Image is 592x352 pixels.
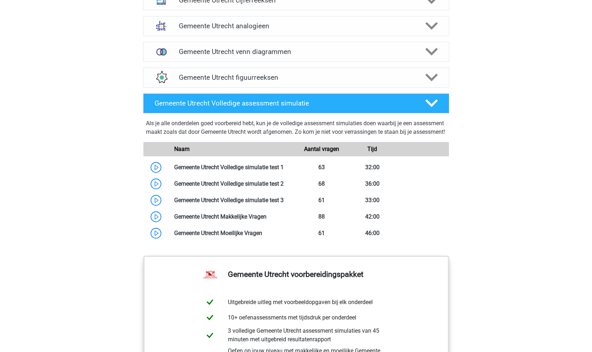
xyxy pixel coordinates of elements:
div: Gemeente Utrecht Makkelijke Vragen [169,212,296,221]
h4: Gemeente Utrecht figuurreeksen [179,73,413,82]
a: Gemeente Utrecht Volledige assessment simulatie [140,93,452,113]
div: Gemeente Utrecht Volledige simulatie test 3 [169,196,296,205]
img: analogieen [152,16,171,35]
div: Gemeente Utrecht Volledige simulatie test 2 [169,180,296,188]
h4: Gemeente Utrecht analogieen [179,22,413,30]
h4: Gemeente Utrecht venn diagrammen [179,48,413,56]
div: Als je alle onderdelen goed voorbereid hebt, kun je de volledige assessment simulaties doen waarb... [146,119,446,139]
a: venn diagrammen Gemeente Utrecht venn diagrammen [140,42,452,62]
div: Tijd [347,145,398,153]
div: Aantal vragen [296,145,347,153]
img: figuurreeksen [152,68,171,87]
a: figuurreeksen Gemeente Utrecht figuurreeksen [140,68,452,88]
h4: Gemeente Utrecht Volledige assessment simulatie [155,99,414,107]
img: venn diagrammen [152,43,171,61]
div: Gemeente Utrecht Volledige simulatie test 1 [169,163,296,172]
div: Gemeente Utrecht Moeilijke Vragen [169,229,296,238]
div: Naam [169,145,296,153]
a: analogieen Gemeente Utrecht analogieen [140,16,452,36]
